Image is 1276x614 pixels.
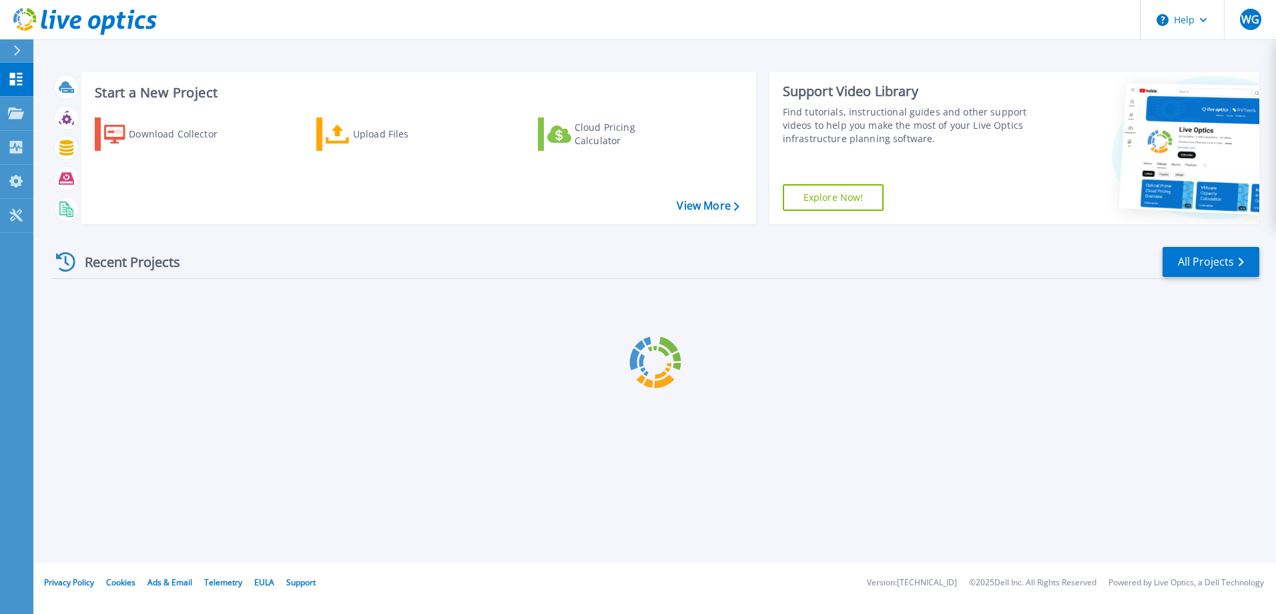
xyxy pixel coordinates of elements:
a: Explore Now! [783,184,884,211]
div: Support Video Library [783,83,1032,100]
div: Find tutorials, instructional guides and other support videos to help you make the most of your L... [783,105,1032,145]
a: EULA [254,577,274,588]
li: Powered by Live Optics, a Dell Technology [1108,579,1264,587]
h3: Start a New Project [95,85,739,100]
a: All Projects [1163,247,1259,277]
a: Telemetry [204,577,242,588]
li: Version: [TECHNICAL_ID] [867,579,957,587]
a: Privacy Policy [44,577,94,588]
li: © 2025 Dell Inc. All Rights Reserved [969,579,1096,587]
a: Cloud Pricing Calculator [538,117,687,151]
a: Download Collector [95,117,244,151]
a: Ads & Email [147,577,192,588]
a: View More [677,200,739,212]
a: Support [286,577,316,588]
a: Cookies [106,577,135,588]
div: Cloud Pricing Calculator [575,121,681,147]
div: Upload Files [353,121,460,147]
span: WG [1241,14,1259,25]
div: Download Collector [129,121,236,147]
a: Upload Files [316,117,465,151]
div: Recent Projects [51,246,198,278]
